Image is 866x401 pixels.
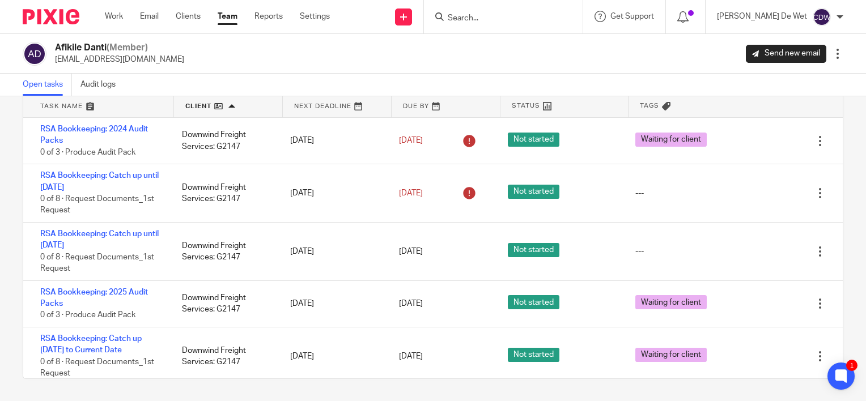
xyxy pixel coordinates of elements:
span: Waiting for client [635,348,707,362]
span: Waiting for client [635,133,707,147]
img: svg%3E [23,42,46,66]
span: (Member) [107,43,148,52]
span: 0 of 3 · Produce Audit Pack [40,148,135,156]
span: Not started [508,348,559,362]
a: Send new email [746,45,826,63]
div: Downwind Freight Services: G2147 [171,176,279,211]
span: 0 of 8 · Request Documents_1st Request [40,195,154,215]
span: Not started [508,295,559,309]
div: Downwind Freight Services: G2147 [171,287,279,321]
span: [DATE] [399,136,423,144]
span: Not started [508,185,559,199]
span: [DATE] [399,300,423,308]
img: svg%3E [813,8,831,26]
div: 1 [846,360,857,371]
a: RSA Bookkeeping: 2025 Audit Packs [40,288,148,308]
span: Status [512,101,540,110]
span: Waiting for client [635,295,707,309]
span: 0 of 8 · Request Documents_1st Request [40,358,154,378]
div: Downwind Freight Services: G2147 [171,339,279,374]
a: Open tasks [23,74,72,96]
span: [DATE] [399,248,423,255]
div: --- [635,187,644,199]
div: [DATE] [279,292,388,315]
span: Get Support [610,12,654,20]
a: Work [105,11,123,22]
a: Email [140,11,159,22]
div: Downwind Freight Services: G2147 [171,123,279,158]
h2: Afikile Danti [55,42,184,54]
span: [DATE] [399,189,423,197]
span: 0 of 8 · Request Documents_1st Request [40,253,154,273]
a: RSA Bookkeeping: Catch up until [DATE] [40,230,159,249]
div: [DATE] [279,240,388,263]
div: [DATE] [279,182,388,204]
span: Tags [640,101,659,110]
a: RSA Bookkeeping: 2024 Audit Packs [40,125,148,144]
p: [PERSON_NAME] De Wet [717,11,807,22]
span: Not started [508,243,559,257]
span: [DATE] [399,352,423,360]
div: [DATE] [279,129,388,152]
a: Reports [254,11,283,22]
div: --- [635,246,644,257]
a: Settings [300,11,330,22]
div: Downwind Freight Services: G2147 [171,234,279,269]
span: Not started [508,133,559,147]
p: [EMAIL_ADDRESS][DOMAIN_NAME] [55,54,184,65]
a: Clients [176,11,201,22]
img: Pixie [23,9,79,24]
input: Search [447,14,549,24]
a: Audit logs [80,74,124,96]
span: 0 of 3 · Produce Audit Pack [40,312,135,319]
a: RSA Bookkeeping: Catch up until [DATE] [40,172,159,191]
a: RSA Bookkeeping: Catch up [DATE] to Current Date [40,335,142,354]
a: Team [218,11,237,22]
div: [DATE] [279,345,388,368]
